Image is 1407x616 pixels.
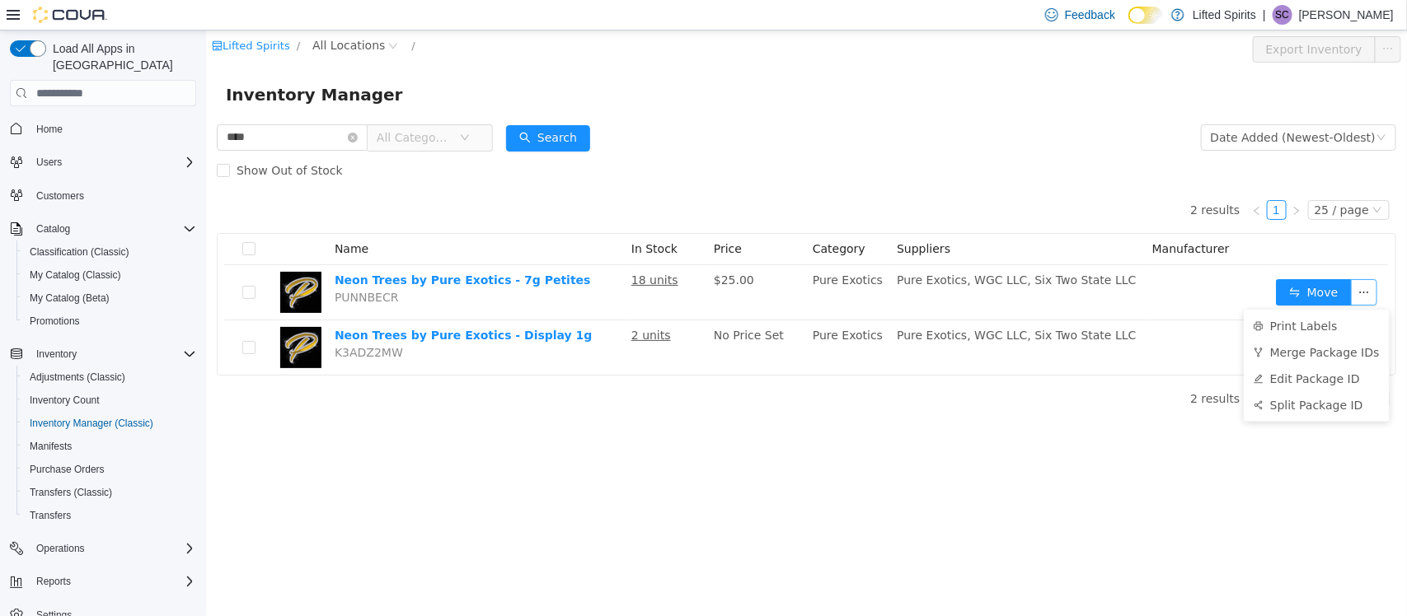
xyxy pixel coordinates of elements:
i: icon: share-alt [1048,370,1058,380]
i: icon: printer [1048,291,1058,301]
button: Export Inventory [1047,6,1170,32]
button: Inventory Count [16,389,203,412]
span: Inventory Manager (Classic) [30,417,153,430]
span: SC [1276,5,1290,25]
span: Feedback [1065,7,1115,23]
td: Pure Exotics [600,290,684,344]
a: Promotions [23,311,87,331]
li: Print Labels [1038,282,1184,309]
span: Promotions [23,311,196,331]
a: Neon Trees by Pure Exotics - 7g Petites [129,243,385,256]
li: Previous Page [1041,170,1061,189]
td: Pure Exotics [600,235,684,290]
i: icon: shop [6,10,16,21]
button: Users [30,152,68,172]
button: Inventory [3,343,203,366]
span: Price [508,212,536,225]
button: Adjustments (Classic) [16,366,203,389]
button: My Catalog (Beta) [16,287,203,310]
a: icon: shopLifted Spirits [6,9,84,21]
button: Operations [30,539,91,558]
span: Operations [36,542,85,555]
span: Manifests [30,440,72,453]
a: Classification (Classic) [23,242,136,262]
a: My Catalog (Classic) [23,265,128,285]
span: Inventory Count [23,390,196,410]
span: Transfers (Classic) [30,486,112,499]
li: Merge Package IDs [1038,309,1184,335]
button: Inventory Manager (Classic) [16,412,203,435]
span: My Catalog (Classic) [30,268,121,282]
div: Date Added (Newest-Oldest) [1005,95,1170,119]
li: 2 results [984,170,1034,189]
span: Promotions [30,315,80,328]
i: icon: left [1046,175,1056,185]
span: Pure Exotics, WGC LLC, Six Two State LLC [691,243,930,256]
span: Reports [30,572,196,591]
input: Dark Mode [1128,7,1163,24]
span: $25.00 [508,243,548,256]
span: PUNNBECR [129,260,193,273]
i: icon: down [1170,102,1180,114]
span: Adjustments (Classic) [23,367,196,387]
button: Inventory [30,344,83,364]
span: Catalog [36,222,70,236]
a: 1 [1062,170,1080,189]
span: Customers [30,185,196,206]
button: Reports [30,572,77,591]
span: My Catalog (Beta) [30,292,110,305]
img: Cova [33,7,107,23]
button: Home [3,116,203,140]
li: 1 [1061,170,1081,189]
button: icon: swapMove [1070,249,1146,275]
span: All Locations [106,6,179,24]
button: Classification (Classic) [16,240,203,264]
span: Inventory Count [30,394,100,407]
span: Inventory [30,344,196,364]
a: Adjustments (Classic) [23,367,132,387]
button: Reports [3,570,203,593]
li: Next Page [1081,170,1100,189]
p: | [1263,5,1266,25]
span: / [91,9,94,21]
span: Users [30,152,196,172]
button: Manifests [16,435,203,458]
li: 2 results [984,358,1034,378]
button: Customers [3,184,203,208]
a: Inventory Manager (Classic) [23,413,160,433]
a: Home [30,119,69,139]
div: Sarah Colbert [1273,5,1292,25]
span: Reports [36,575,71,588]
span: Classification (Classic) [30,245,129,259]
li: Split Package ID [1038,362,1184,388]
span: Purchase Orders [30,463,105,476]
a: Inventory Count [23,390,106,410]
span: Manufacturer [946,212,1024,225]
span: Purchase Orders [23,460,196,479]
div: 25 / page [1109,170,1163,189]
span: Transfers [30,509,71,522]
img: Neon Trees by Pure Exotics - 7g Petites hero shot [74,241,115,282]
span: / [205,9,209,21]
i: icon: down [254,102,264,114]
span: Inventory [36,348,77,361]
button: Transfers [16,504,203,527]
span: My Catalog (Beta) [23,288,196,308]
i: icon: right [1086,175,1095,185]
span: Operations [30,539,196,558]
a: Manifests [23,436,78,456]
button: My Catalog (Classic) [16,264,203,287]
p: [PERSON_NAME] [1299,5,1394,25]
button: Catalog [30,219,77,239]
span: All Categories [171,99,246,115]
button: icon: ellipsis [1145,249,1171,275]
span: Category [607,212,659,225]
span: Dark Mode [1128,24,1129,25]
span: Users [36,156,62,169]
span: In Stock [425,212,471,225]
span: Show Out of Stock [24,133,143,147]
button: Promotions [16,310,203,333]
i: icon: fork [1048,317,1058,327]
u: 2 units [425,298,465,311]
span: My Catalog (Classic) [23,265,196,285]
